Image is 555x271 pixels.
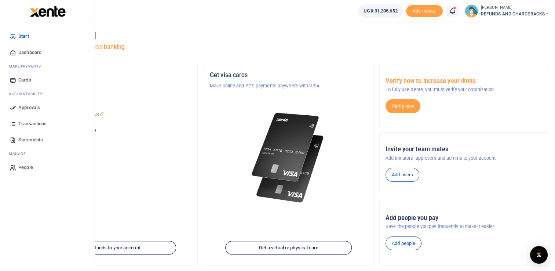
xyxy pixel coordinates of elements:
[6,132,89,148] a: Statements
[14,91,42,97] span: countability
[12,64,41,69] span: ake Payments
[225,241,352,255] a: Get a virtual or physical card
[6,148,89,159] li: M
[364,7,397,15] span: UGX 31,205,652
[530,246,548,264] div: Open Intercom Messenger
[406,5,443,17] span: Add money
[18,49,41,56] span: Dashboard
[34,136,191,144] h5: UGX 31,205,652
[28,43,549,51] h5: Welcome to better business banking
[386,146,543,153] h5: Invite your team mates
[386,155,543,162] p: Add initiators, approvers and admins to your account
[465,4,549,18] a: profile-user [PERSON_NAME] REFUNDS AND CHARGEBACKS
[18,136,43,144] span: Statements
[34,127,191,134] p: Your current account balance
[6,61,89,72] li: M
[34,82,191,90] p: XENTE TECH LIMITED
[18,104,40,111] span: Approvals
[18,33,29,40] span: Start
[18,164,33,171] span: People
[210,72,367,79] h5: Get visa cards
[386,214,543,222] h5: Add people you pay
[386,77,543,85] h5: Verify now to increase your limits
[50,241,176,255] a: Add funds to your account
[6,88,89,100] li: Ac
[386,236,421,250] a: Add people
[18,120,47,127] span: Transactions
[18,76,31,84] span: Cards
[386,99,420,113] a: Verify now
[465,4,478,18] img: profile-user
[28,32,549,40] h4: Hello [PERSON_NAME]
[481,11,549,17] span: REFUNDS AND CHARGEBACKS
[6,72,89,88] a: Cards
[6,116,89,132] a: Transactions
[34,72,191,79] h5: Organization
[406,5,443,17] li: Toup your wallet
[30,6,66,17] img: logo-large
[34,111,191,118] p: REFUNDS AND CHARGEBACKS
[386,86,543,93] p: To fully use Xente, you must verify your organization
[6,159,89,176] a: People
[386,223,543,230] p: Save the people you pay frequently to make it easier
[249,107,328,209] img: xente-_physical_cards.png
[29,8,66,14] a: logo-small logo-large logo-large
[358,4,403,18] a: UGX 31,205,652
[406,8,443,13] a: Add money
[210,82,367,90] p: Make online and POS payments anywhere with VISA
[355,4,406,18] li: Wallet ballance
[12,151,26,156] span: anage
[386,168,419,182] a: Add users
[34,100,191,107] h5: Account
[6,44,89,61] a: Dashboard
[481,5,549,11] small: [PERSON_NAME]
[6,100,89,116] a: Approvals
[6,28,89,44] a: Start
